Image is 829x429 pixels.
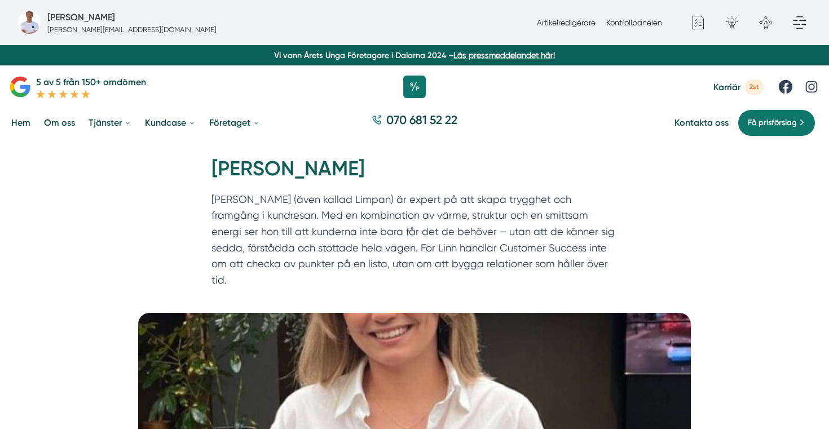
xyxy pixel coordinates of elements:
[36,75,146,89] p: 5 av 5 från 150+ omdömen
[86,108,134,137] a: Tjänster
[713,82,740,92] span: Karriär
[18,11,41,34] img: foretagsbild-pa-smartproduktion-en-webbyraer-i-dalarnas-lan.png
[748,117,797,129] span: Få prisförslag
[143,108,198,137] a: Kundcase
[9,108,33,137] a: Hem
[738,109,815,136] a: Få prisförslag
[42,108,77,137] a: Om oss
[367,112,462,134] a: 070 681 52 22
[47,24,217,35] p: [PERSON_NAME][EMAIL_ADDRESS][DOMAIN_NAME]
[207,108,262,137] a: Företaget
[47,10,115,24] h5: Administratör
[606,18,662,27] a: Kontrollpanelen
[5,50,824,61] p: Vi vann Årets Unga Företagare i Dalarna 2024 –
[453,51,555,60] a: Läs pressmeddelandet här!
[211,155,618,192] h1: [PERSON_NAME]
[386,112,457,128] span: 070 681 52 22
[211,192,618,294] p: [PERSON_NAME] (även kallad Limpan) är expert på att skapa trygghet och framgång i kundresan. Med ...
[745,79,764,95] span: 2st
[674,117,729,128] a: Kontakta oss
[537,18,596,27] a: Artikelredigerare
[713,79,764,95] a: Karriär 2st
